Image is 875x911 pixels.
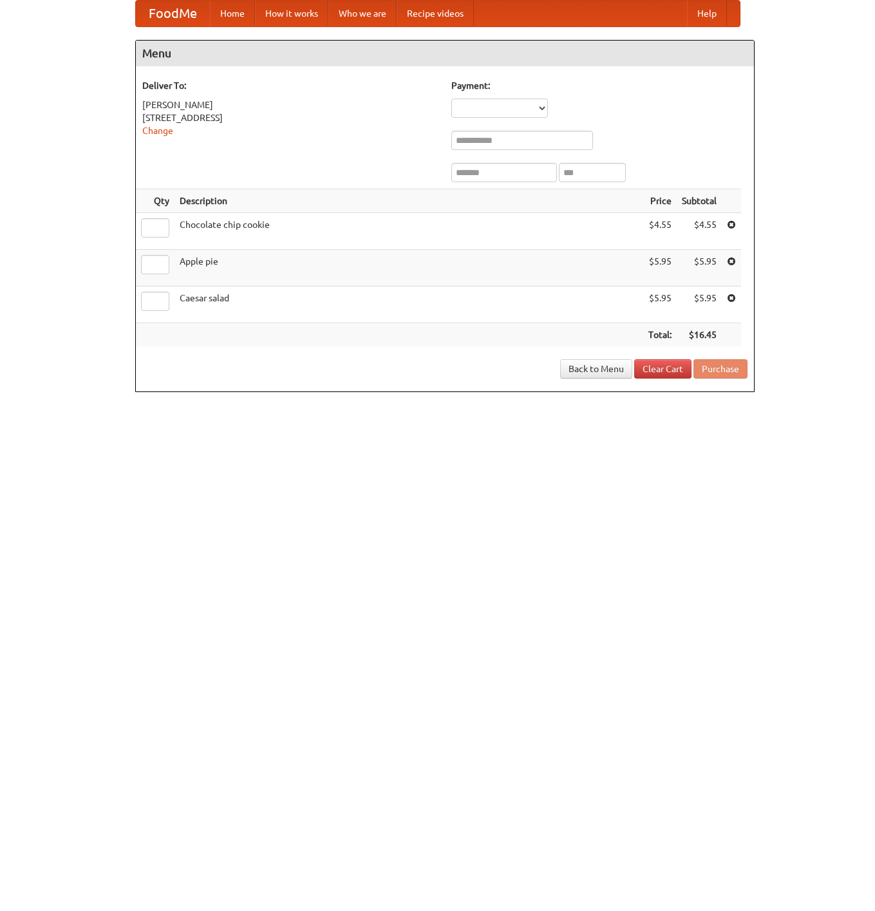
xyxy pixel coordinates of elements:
[397,1,474,26] a: Recipe videos
[560,359,632,379] a: Back to Menu
[136,1,210,26] a: FoodMe
[677,323,722,347] th: $16.45
[677,213,722,250] td: $4.55
[643,323,677,347] th: Total:
[643,250,677,286] td: $5.95
[677,189,722,213] th: Subtotal
[142,126,173,136] a: Change
[677,286,722,323] td: $5.95
[693,359,748,379] button: Purchase
[174,286,643,323] td: Caesar salad
[174,213,643,250] td: Chocolate chip cookie
[451,79,748,92] h5: Payment:
[142,99,438,111] div: [PERSON_NAME]
[255,1,328,26] a: How it works
[136,41,754,66] h4: Menu
[677,250,722,286] td: $5.95
[643,213,677,250] td: $4.55
[210,1,255,26] a: Home
[634,359,692,379] a: Clear Cart
[328,1,397,26] a: Who we are
[136,189,174,213] th: Qty
[643,286,677,323] td: $5.95
[142,111,438,124] div: [STREET_ADDRESS]
[174,189,643,213] th: Description
[174,250,643,286] td: Apple pie
[643,189,677,213] th: Price
[687,1,727,26] a: Help
[142,79,438,92] h5: Deliver To:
